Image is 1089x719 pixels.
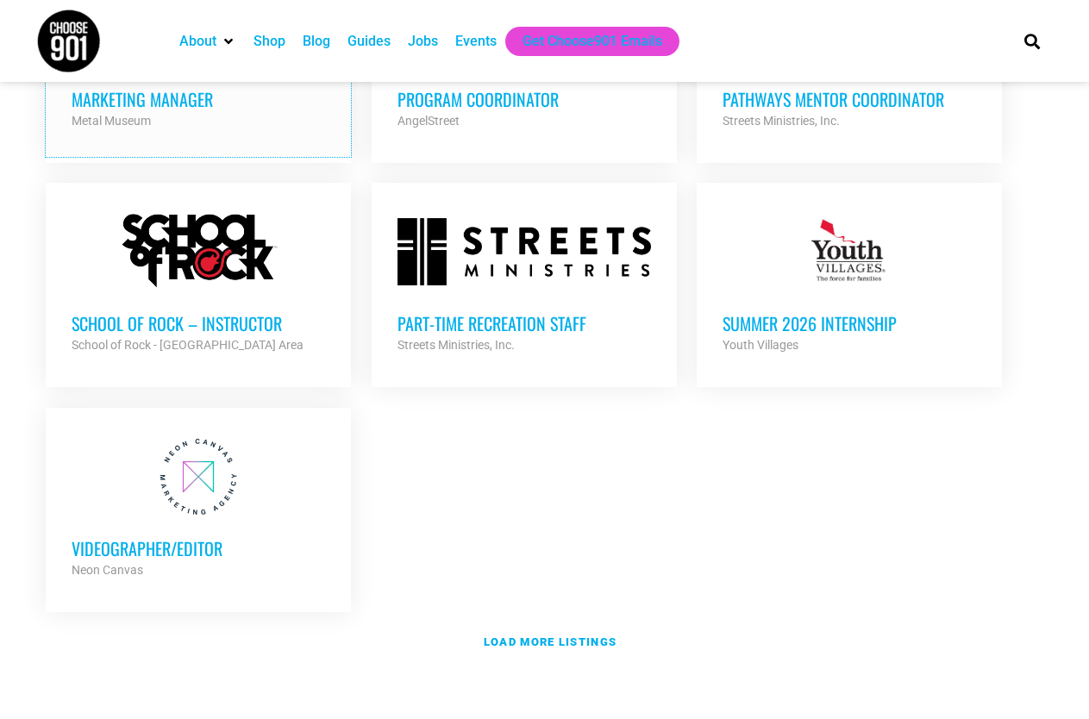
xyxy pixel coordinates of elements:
[171,27,995,56] nav: Main nav
[723,114,840,128] strong: Streets Ministries, Inc.
[72,312,325,334] h3: School of Rock – Instructor
[72,338,304,352] strong: School of Rock - [GEOGRAPHIC_DATA] Area
[72,88,325,110] h3: Marketing Manager
[347,31,391,52] a: Guides
[72,114,151,128] strong: Metal Museum
[397,338,515,352] strong: Streets Ministries, Inc.
[72,537,325,560] h3: Videographer/Editor
[397,114,460,128] strong: AngelStreet
[36,622,1054,662] a: Load more listings
[408,31,438,52] a: Jobs
[523,31,662,52] a: Get Choose901 Emails
[1017,27,1046,55] div: Search
[484,635,616,648] strong: Load more listings
[397,312,651,334] h3: Part-time Recreation Staff
[723,338,798,352] strong: Youth Villages
[46,183,351,381] a: School of Rock – Instructor School of Rock - [GEOGRAPHIC_DATA] Area
[303,31,330,52] a: Blog
[171,27,245,56] div: About
[46,408,351,606] a: Videographer/Editor Neon Canvas
[372,183,677,381] a: Part-time Recreation Staff Streets Ministries, Inc.
[723,312,976,334] h3: Summer 2026 Internship
[253,31,285,52] a: Shop
[723,88,976,110] h3: Pathways Mentor Coordinator
[397,88,651,110] h3: Program Coordinator
[455,31,497,52] a: Events
[697,183,1002,381] a: Summer 2026 Internship Youth Villages
[72,563,143,577] strong: Neon Canvas
[179,31,216,52] a: About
